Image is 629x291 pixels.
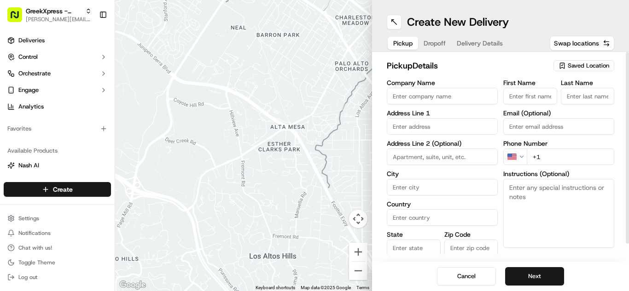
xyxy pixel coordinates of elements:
span: Analytics [18,103,44,111]
label: Country [387,201,498,207]
label: State [387,231,441,238]
input: Enter phone number [527,148,614,165]
span: [PERSON_NAME] [29,143,75,150]
input: Enter last name [561,88,615,104]
a: Nash AI [7,161,107,170]
button: Swap locations [550,36,614,51]
span: Nash AI [18,161,39,170]
img: Google [117,279,148,291]
input: Enter company name [387,88,498,104]
span: Log out [18,274,37,281]
span: Knowledge Base [18,205,70,215]
button: GreekXpress - Plainview [26,6,82,16]
label: Advanced [503,253,533,262]
span: Swap locations [554,39,599,48]
a: Open this area in Google Maps (opens a new window) [117,279,148,291]
button: Orchestrate [4,66,111,81]
button: Toggle Theme [4,256,111,269]
label: First Name [503,80,557,86]
div: 💻 [78,206,85,214]
span: • [76,143,80,150]
label: Address Line 1 [387,110,498,116]
span: [DATE] [129,167,148,175]
h2: pickup Details [387,59,548,72]
button: Log out [4,271,111,284]
button: Cancel [437,267,496,285]
span: Saved Location [568,62,609,70]
div: Past conversations [9,120,62,127]
a: 💻API Documentation [74,202,151,218]
span: Pickup [393,39,413,48]
span: Engage [18,86,39,94]
input: Apartment, suite, unit, etc. [387,148,498,165]
input: Enter address [387,118,498,135]
button: Settings [4,212,111,225]
label: Address Line 2 (Optional) [387,140,498,147]
div: Favorites [4,121,111,136]
span: [PERSON_NAME] [PERSON_NAME] [29,167,122,175]
label: Email (Optional) [503,110,614,116]
a: Terms (opens in new tab) [356,285,369,290]
input: Enter country [387,209,498,226]
span: Map data ©2025 Google [301,285,351,290]
button: Keyboard shortcuts [256,285,295,291]
img: Nash [9,9,28,28]
label: Phone Number [503,140,614,147]
span: Settings [18,215,39,222]
span: Deliveries [18,36,45,45]
a: Analytics [4,99,111,114]
a: Powered byPylon [65,223,111,230]
button: Map camera controls [349,210,367,228]
img: Dianne Alexi Soriano [9,159,24,173]
div: We're available if you need us! [41,97,127,104]
label: City [387,171,498,177]
button: Saved Location [553,59,614,72]
span: Delivery Details [457,39,503,48]
div: 📗 [9,206,17,214]
button: See all [143,118,168,129]
span: • [124,167,127,175]
input: Enter state [387,240,441,256]
img: 1732323095091-59ea418b-cfe3-43c8-9ae0-d0d06d6fd42c [19,88,36,104]
span: Orchestrate [18,69,51,78]
span: API Documentation [87,205,148,215]
button: Start new chat [157,91,168,102]
button: Next [505,267,564,285]
button: Create [4,182,111,197]
a: Deliveries [4,33,111,48]
button: Chat with us! [4,241,111,254]
input: Got a question? Start typing here... [24,59,166,69]
input: Enter first name [503,88,557,104]
button: GreekXpress - Plainview[PERSON_NAME][EMAIL_ADDRESS][DOMAIN_NAME] [4,4,95,26]
label: Instructions (Optional) [503,171,614,177]
div: Start new chat [41,88,151,97]
img: Liam S. [9,134,24,148]
label: Last Name [561,80,615,86]
div: Available Products [4,143,111,158]
button: Engage [4,83,111,97]
button: Zoom out [349,262,367,280]
input: Enter email address [503,118,614,135]
label: Zip Code [444,231,498,238]
button: Notifications [4,227,111,240]
span: Dropoff [424,39,446,48]
img: 1736555255976-a54dd68f-1ca7-489b-9aae-adbdc363a1c4 [18,168,26,175]
span: Pylon [92,223,111,230]
span: Control [18,53,38,61]
input: Enter city [387,179,498,195]
a: 📗Knowledge Base [6,202,74,218]
img: 1736555255976-a54dd68f-1ca7-489b-9aae-adbdc363a1c4 [9,88,26,104]
input: Enter zip code [444,240,498,256]
button: Advanced [503,253,614,262]
span: [DATE] [82,143,100,150]
button: Zoom in [349,243,367,261]
span: Create [53,185,73,194]
span: Toggle Theme [18,259,55,266]
h1: Create New Delivery [407,15,509,29]
button: Control [4,50,111,64]
button: [PERSON_NAME][EMAIL_ADDRESS][DOMAIN_NAME] [26,16,92,23]
label: Company Name [387,80,498,86]
span: Notifications [18,229,51,237]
